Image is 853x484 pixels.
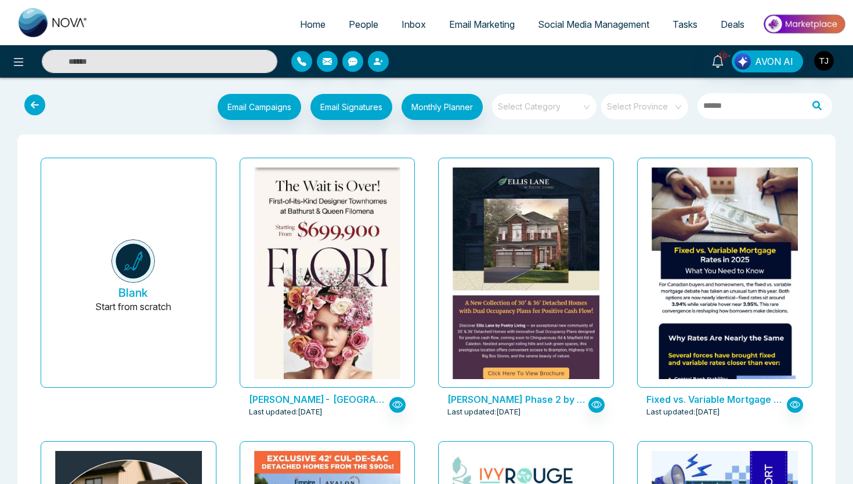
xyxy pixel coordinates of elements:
h5: Blank [118,286,148,300]
p: Flori Towns- Treasure Hill [249,392,390,406]
img: Lead Flow [735,53,751,70]
button: Email Signatures [310,94,392,120]
span: Deals [721,19,744,30]
span: Inbox [402,19,426,30]
span: People [349,19,378,30]
a: 10+ [704,50,732,71]
a: Tasks [661,13,709,35]
span: Email Marketing [449,19,515,30]
a: Social Media Management [526,13,661,35]
a: Deals [709,13,756,35]
span: Social Media Management [538,19,649,30]
button: BlankStart from scratch [60,168,207,387]
a: Email Marketing [438,13,526,35]
button: AVON AI [732,50,803,72]
a: Email Signatures [301,94,392,123]
p: Start from scratch [95,300,171,327]
span: Tasks [673,19,697,30]
span: AVON AI [755,54,793,68]
span: Last updated: [DATE] [249,406,323,418]
span: Home [300,19,326,30]
a: Inbox [390,13,438,35]
a: Email Campaigns [208,100,301,112]
img: Market-place.gif [762,11,846,37]
span: 10+ [718,50,728,61]
p: Ellis Lane Phase 2 by Poetry Living [447,392,588,406]
img: User Avatar [814,51,834,71]
button: Email Campaigns [218,94,301,120]
a: People [337,13,390,35]
span: Last updated: [DATE] [646,406,720,418]
img: novacrm [111,239,155,283]
a: Home [288,13,337,35]
span: Last updated: [DATE] [447,406,521,418]
a: Monthly Planner [392,94,483,123]
p: Fixed vs. Variable Mortgage Rates in 2025: What You Need to Know [646,392,787,406]
img: Nova CRM Logo [19,8,88,37]
button: Monthly Planner [402,94,483,120]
